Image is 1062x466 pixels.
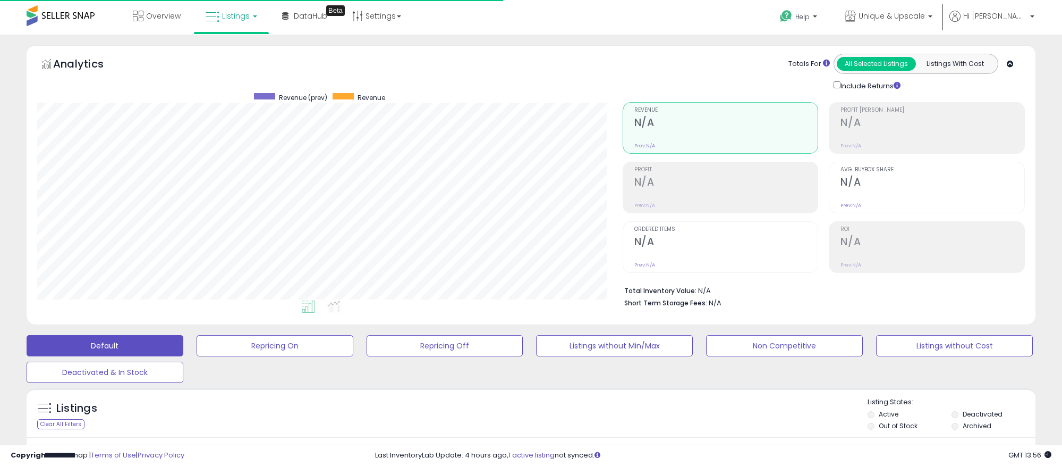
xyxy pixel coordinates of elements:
[11,450,49,460] strong: Copyright
[826,79,913,91] div: Include Returns
[358,93,385,102] span: Revenue
[56,401,97,416] h5: Listings
[37,419,84,429] div: Clear All Filters
[879,421,917,430] label: Out of Stock
[146,11,181,21] span: Overview
[879,410,898,419] label: Active
[634,202,655,209] small: Prev: N/A
[963,421,991,430] label: Archived
[624,298,707,307] b: Short Term Storage Fees:
[375,451,1051,461] div: Last InventoryLab Update: 4 hours ago, not synced.
[634,117,818,131] h2: N/A
[536,335,693,356] button: Listings without Min/Max
[634,143,655,149] small: Prev: N/A
[868,397,1035,407] p: Listing States:
[963,410,1002,419] label: Deactivated
[840,167,1024,173] span: Avg. Buybox Share
[326,5,345,16] div: Tooltip anchor
[508,450,555,460] a: 1 active listing
[197,335,353,356] button: Repricing On
[706,335,863,356] button: Non Competitive
[949,11,1034,35] a: Hi [PERSON_NAME]
[915,57,995,71] button: Listings With Cost
[788,59,830,69] div: Totals For
[634,107,818,113] span: Revenue
[709,298,721,308] span: N/A
[634,236,818,250] h2: N/A
[279,93,327,102] span: Revenue (prev)
[795,12,810,21] span: Help
[771,2,828,35] a: Help
[624,286,696,295] b: Total Inventory Value:
[367,335,523,356] button: Repricing Off
[634,227,818,232] span: Ordered Items
[222,11,250,21] span: Listings
[634,176,818,190] h2: N/A
[840,262,861,268] small: Prev: N/A
[840,202,861,209] small: Prev: N/A
[840,227,1024,232] span: ROI
[53,56,124,74] h5: Analytics
[840,176,1024,190] h2: N/A
[840,143,861,149] small: Prev: N/A
[624,284,1017,296] li: N/A
[294,11,327,21] span: DataHub
[634,262,655,268] small: Prev: N/A
[11,451,184,461] div: seller snap | |
[859,11,925,21] span: Unique & Upscale
[27,362,183,383] button: Deactivated & In Stock
[876,335,1033,356] button: Listings without Cost
[779,10,793,23] i: Get Help
[1008,450,1051,460] span: 2025-09-10 13:56 GMT
[840,117,1024,131] h2: N/A
[963,11,1027,21] span: Hi [PERSON_NAME]
[840,236,1024,250] h2: N/A
[634,167,818,173] span: Profit
[840,107,1024,113] span: Profit [PERSON_NAME]
[837,57,916,71] button: All Selected Listings
[27,335,183,356] button: Default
